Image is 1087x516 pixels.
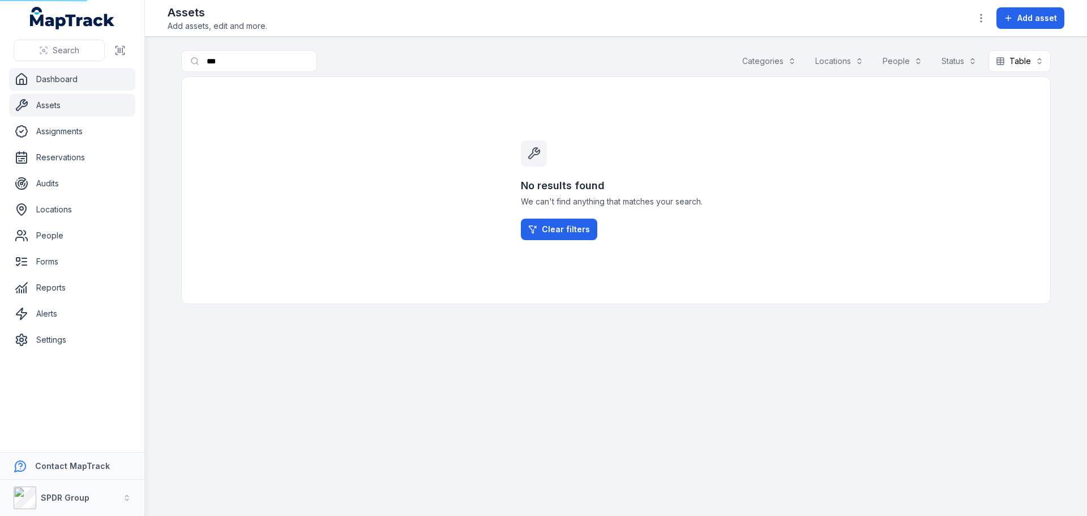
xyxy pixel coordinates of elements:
span: Add assets, edit and more. [168,20,267,32]
a: Clear filters [521,219,597,240]
button: Table [988,50,1051,72]
button: Locations [808,50,871,72]
strong: SPDR Group [41,493,89,502]
a: Reservations [9,146,135,169]
a: Reports [9,276,135,299]
a: Audits [9,172,135,195]
button: Status [934,50,984,72]
h2: Assets [168,5,267,20]
span: We can't find anything that matches your search. [521,196,711,207]
strong: Contact MapTrack [35,461,110,471]
span: Search [53,45,79,56]
a: People [9,224,135,247]
button: Search [14,40,105,61]
button: People [875,50,930,72]
h3: No results found [521,178,711,194]
a: Forms [9,250,135,273]
a: Locations [9,198,135,221]
a: Assignments [9,120,135,143]
a: Dashboard [9,68,135,91]
button: Add asset [996,7,1064,29]
a: MapTrack [30,7,115,29]
span: Add asset [1017,12,1057,24]
a: Alerts [9,302,135,325]
a: Assets [9,94,135,117]
button: Categories [735,50,803,72]
a: Settings [9,329,135,351]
